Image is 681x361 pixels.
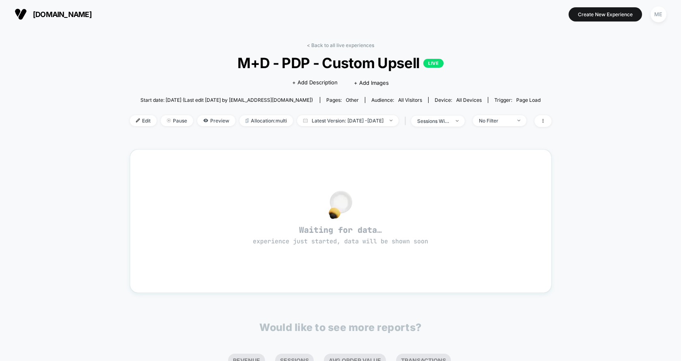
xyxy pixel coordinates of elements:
[423,59,444,68] p: LIVE
[648,6,669,23] button: ME
[494,97,541,103] div: Trigger:
[371,97,422,103] div: Audience:
[428,97,488,103] span: Device:
[253,237,428,245] span: experience just started, data will be shown soon
[161,115,193,126] span: Pause
[303,118,308,122] img: calendar
[144,225,537,246] span: Waiting for data…
[297,115,399,126] span: Latest Version: [DATE] - [DATE]
[307,42,374,48] a: < Back to all live experiences
[15,8,27,20] img: Visually logo
[390,120,392,121] img: end
[246,118,249,123] img: rebalance
[516,97,541,103] span: Page Load
[130,115,157,126] span: Edit
[259,321,422,333] p: Would like to see more reports?
[403,115,411,127] span: |
[651,6,666,22] div: ME
[140,97,313,103] span: Start date: [DATE] (Last edit [DATE] by [EMAIL_ADDRESS][DOMAIN_NAME])
[151,54,530,71] span: M+D - PDP - Custom Upsell
[456,120,459,122] img: end
[398,97,422,103] span: All Visitors
[417,118,450,124] div: sessions with impression
[197,115,235,126] span: Preview
[239,115,293,126] span: Allocation: multi
[136,118,140,122] img: edit
[569,7,642,21] button: Create New Experience
[326,97,359,103] div: Pages:
[329,191,352,219] img: no_data
[456,97,482,103] span: all devices
[517,120,520,121] img: end
[12,8,94,21] button: [DOMAIN_NAME]
[354,80,389,86] span: + Add Images
[167,118,171,122] img: end
[479,118,511,124] div: No Filter
[292,79,338,87] span: + Add Description
[346,97,359,103] span: other
[33,10,92,19] span: [DOMAIN_NAME]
